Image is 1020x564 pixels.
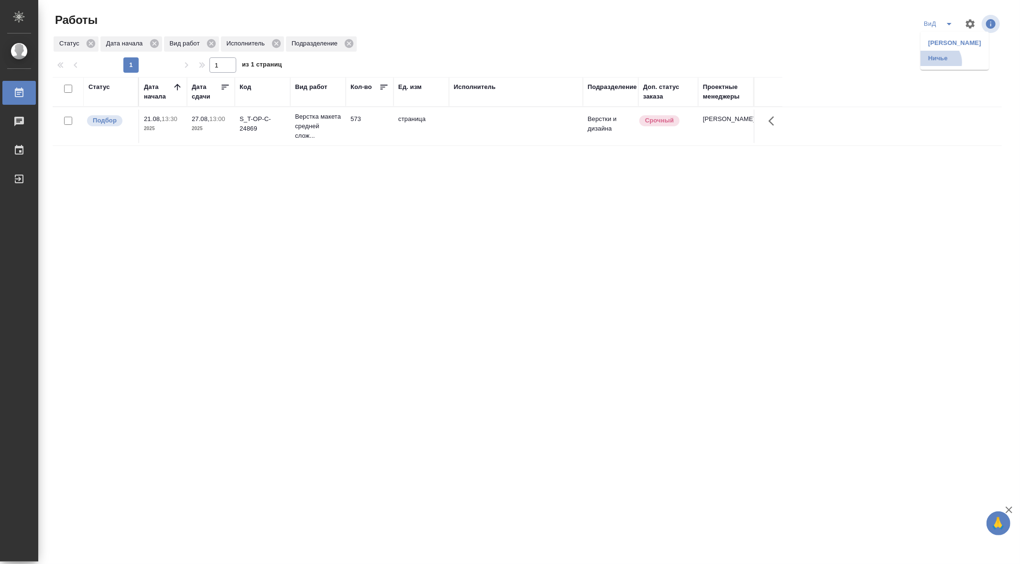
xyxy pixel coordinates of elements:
[987,511,1010,535] button: 🙏
[100,36,162,52] div: Дата начала
[144,82,173,101] div: Дата начала
[959,12,982,35] span: Настроить таблицу
[170,39,203,48] p: Вид работ
[394,110,449,143] td: страница
[144,115,162,122] p: 21.08,
[227,39,268,48] p: Исполнитель
[703,82,749,101] div: Проектные менеджеры
[240,114,285,133] div: S_T-OP-C-24869
[643,82,693,101] div: Доп. статус заказа
[164,36,219,52] div: Вид работ
[583,110,638,143] td: Верстки и дизайна
[286,36,357,52] div: Подразделение
[295,112,341,141] p: Верстка макета средней слож...
[192,124,230,133] p: 2025
[106,39,146,48] p: Дата начала
[698,110,754,143] td: [PERSON_NAME]
[209,115,225,122] p: 13:00
[346,110,394,143] td: 573
[921,16,959,32] div: split button
[351,82,372,92] div: Кол-во
[454,82,496,92] div: Исполнитель
[921,51,989,66] li: Ничье
[144,124,182,133] p: 2025
[645,116,674,125] p: Срочный
[982,15,1002,33] span: Посмотреть информацию
[93,116,117,125] p: Подбор
[295,82,328,92] div: Вид работ
[53,12,98,28] span: Работы
[221,36,284,52] div: Исполнитель
[398,82,422,92] div: Ед. изм
[192,115,209,122] p: 27.08,
[54,36,99,52] div: Статус
[763,110,786,133] button: Здесь прячутся важные кнопки
[292,39,341,48] p: Подразделение
[240,82,251,92] div: Код
[588,82,637,92] div: Подразделение
[990,513,1007,533] span: 🙏
[162,115,177,122] p: 13:30
[192,82,220,101] div: Дата сдачи
[59,39,83,48] p: Статус
[86,114,133,127] div: Можно подбирать исполнителей
[88,82,110,92] div: Статус
[242,59,282,73] span: из 1 страниц
[921,35,989,51] li: [PERSON_NAME]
